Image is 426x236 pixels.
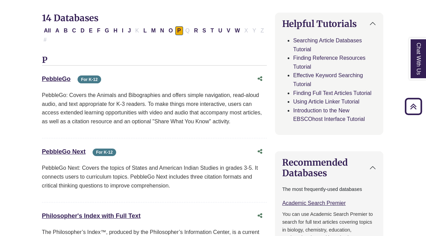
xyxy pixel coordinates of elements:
a: Philosopher's Index with Full Text [42,212,141,219]
button: Filter Results R [192,26,200,35]
button: All [42,26,53,35]
button: Filter Results V [225,26,233,35]
a: Finding Full Text Articles Tutorial [293,90,371,96]
a: PebbleGo [42,75,71,82]
button: Filter Results I [120,26,125,35]
button: Filter Results L [141,26,149,35]
button: Share this database [253,209,267,222]
button: Filter Results G [103,26,111,35]
p: PebbleGo Next: Covers the topics of States and American Indian Studies in grades 3-5. It connects... [42,164,267,190]
button: Share this database [253,145,267,158]
button: Filter Results O [166,26,175,35]
button: Filter Results A [53,26,61,35]
a: Introduction to the New EBSCOhost Interface Tutorial [293,108,365,122]
button: Filter Results F [95,26,102,35]
a: PebbleGo Next [42,148,86,155]
button: Filter Results P [175,26,183,35]
button: Share this database [253,72,267,85]
span: For K-12 [78,75,101,83]
button: Filter Results B [62,26,70,35]
button: Filter Results M [149,26,158,35]
button: Filter Results U [216,26,224,35]
button: Filter Results D [79,26,87,35]
button: Recommended Databases [275,152,383,184]
button: Filter Results S [201,26,208,35]
a: Using Article Linker Tutorial [293,99,359,105]
button: Helpful Tutorials [275,13,383,34]
a: Searching Article Databases Tutorial [293,38,362,52]
button: Filter Results C [70,26,78,35]
span: For K-12 [93,149,116,156]
h3: P [42,55,267,66]
button: Filter Results E [87,26,95,35]
a: Academic Search Premier [282,200,346,206]
div: Alpha-list to filter by first letter of database name [42,27,267,42]
button: Filter Results W [233,26,242,35]
span: 14 Databases [42,12,98,24]
button: Filter Results T [208,26,216,35]
p: The most frequently-used databases [282,185,376,193]
a: Back to Top [402,102,424,111]
a: Finding Reference Resources Tutorial [293,55,366,70]
button: Filter Results N [158,26,166,35]
p: PebbleGo: Covers the Animals and Bibographies and offers simple navigation, read-aloud audio, and... [42,91,267,126]
button: Filter Results H [111,26,120,35]
button: Filter Results J [126,26,133,35]
a: Effective Keyword Searching Tutorial [293,72,363,87]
